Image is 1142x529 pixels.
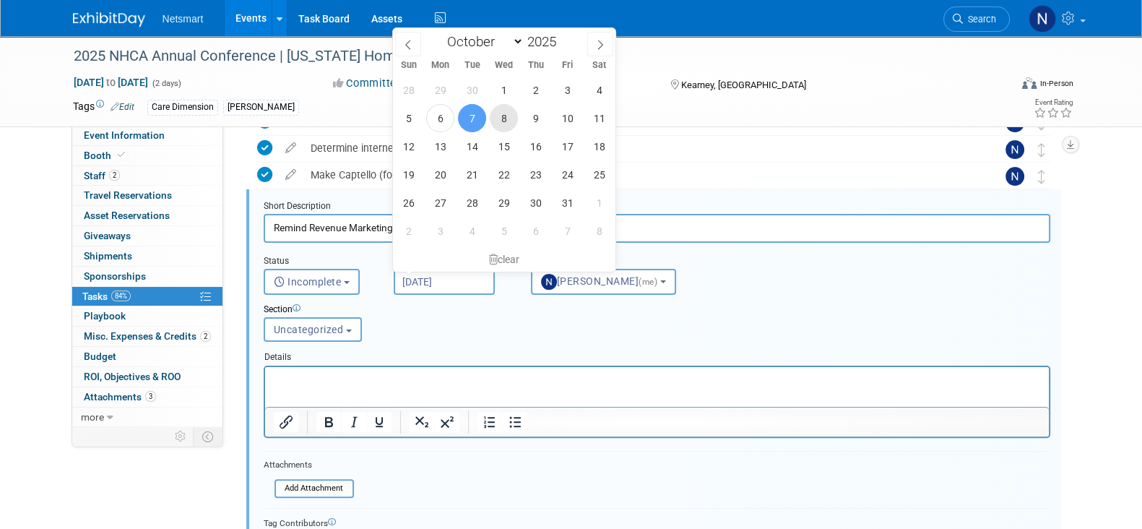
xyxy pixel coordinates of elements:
span: Attachments [84,391,156,403]
span: November 7, 2025 [553,217,581,245]
span: October 2, 2025 [522,76,550,104]
button: Italic [341,412,365,432]
input: Year [524,33,567,50]
button: Superscript [434,412,459,432]
td: Tags [73,99,134,116]
span: October 19, 2025 [394,160,423,189]
span: October 18, 2025 [585,132,613,160]
span: October 20, 2025 [426,160,454,189]
span: October 4, 2025 [585,76,613,104]
span: October 23, 2025 [522,160,550,189]
span: October 15, 2025 [490,132,518,160]
input: Name of task or a short description [264,214,1050,242]
span: Asset Reservations [84,210,170,221]
a: Asset Reservations [72,206,222,225]
select: Month [441,33,524,51]
span: Sat [584,61,615,70]
span: Playbook [84,310,126,322]
span: October 22, 2025 [490,160,518,189]
span: November 2, 2025 [394,217,423,245]
span: Incomplete [274,276,342,288]
button: Numbered list [477,412,501,432]
button: Uncategorized [264,317,362,342]
a: Sponsorships [72,267,222,286]
iframe: Rich Text Area [265,367,1049,407]
a: Booth [72,146,222,165]
span: Thu [520,61,552,70]
a: Playbook [72,306,222,326]
span: September 28, 2025 [394,76,423,104]
span: Fri [552,61,584,70]
a: Edit [111,102,134,112]
span: Staff [84,170,120,181]
span: 2 [109,170,120,181]
i: Booth reservation complete [118,151,125,159]
a: more [72,408,222,427]
button: Bullet list [502,412,527,432]
span: October 31, 2025 [553,189,581,217]
span: September 30, 2025 [458,76,486,104]
span: (2 days) [151,79,181,88]
span: October 9, 2025 [522,104,550,132]
span: [PERSON_NAME] [541,275,660,287]
span: 2 [200,331,211,342]
img: Format-Inperson.png [1022,77,1037,89]
a: Misc. Expenses & Credits2 [72,327,222,346]
span: Tasks [82,291,131,302]
td: Personalize Event Tab Strip [168,427,194,446]
a: Shipments [72,246,222,266]
div: Determine internet and electric needs [303,136,977,160]
button: Subscript [409,412,433,432]
div: Attachments [264,459,354,471]
div: Make Captello (follow Captello set-up excel) [303,163,977,187]
span: October 29, 2025 [490,189,518,217]
span: Giveaways [84,230,131,241]
span: Budget [84,350,116,362]
span: Shipments [84,250,132,262]
span: Search [963,14,996,25]
div: Assigned to [531,255,711,269]
span: November 1, 2025 [585,189,613,217]
span: to [104,77,118,88]
span: [DATE] [DATE] [73,76,149,89]
span: October 17, 2025 [553,132,581,160]
button: Bold [316,412,340,432]
span: (me) [639,277,657,287]
span: September 29, 2025 [426,76,454,104]
img: Nina Finn [1029,5,1056,33]
button: [PERSON_NAME](me) [531,269,676,295]
a: Giveaways [72,226,222,246]
span: Travel Reservations [84,189,172,201]
span: October 12, 2025 [394,132,423,160]
span: November 8, 2025 [585,217,613,245]
span: Tue [457,61,488,70]
span: October 25, 2025 [585,160,613,189]
span: October 5, 2025 [394,104,423,132]
input: Due Date [394,269,495,295]
span: Event Information [84,129,165,141]
img: Nina Finn [1005,167,1024,186]
button: Incomplete [264,269,360,295]
button: Underline [366,412,391,432]
span: October 16, 2025 [522,132,550,160]
div: Care Dimension [147,100,218,115]
span: November 3, 2025 [426,217,454,245]
span: October 26, 2025 [394,189,423,217]
div: In-Person [1039,78,1073,89]
div: Event Format [925,75,1073,97]
button: Committed [328,76,414,91]
span: October 10, 2025 [553,104,581,132]
span: October 13, 2025 [426,132,454,160]
span: Mon [425,61,457,70]
span: October 28, 2025 [458,189,486,217]
span: Netsmart [163,13,204,25]
span: Sun [393,61,425,70]
span: ROI, Objectives & ROO [84,371,181,382]
span: Kearney, [GEOGRAPHIC_DATA] [681,79,806,90]
span: October 7, 2025 [458,104,486,132]
span: Sponsorships [84,270,146,282]
span: more [81,411,104,423]
a: Attachments3 [72,387,222,407]
div: Event Rating [1033,99,1072,106]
